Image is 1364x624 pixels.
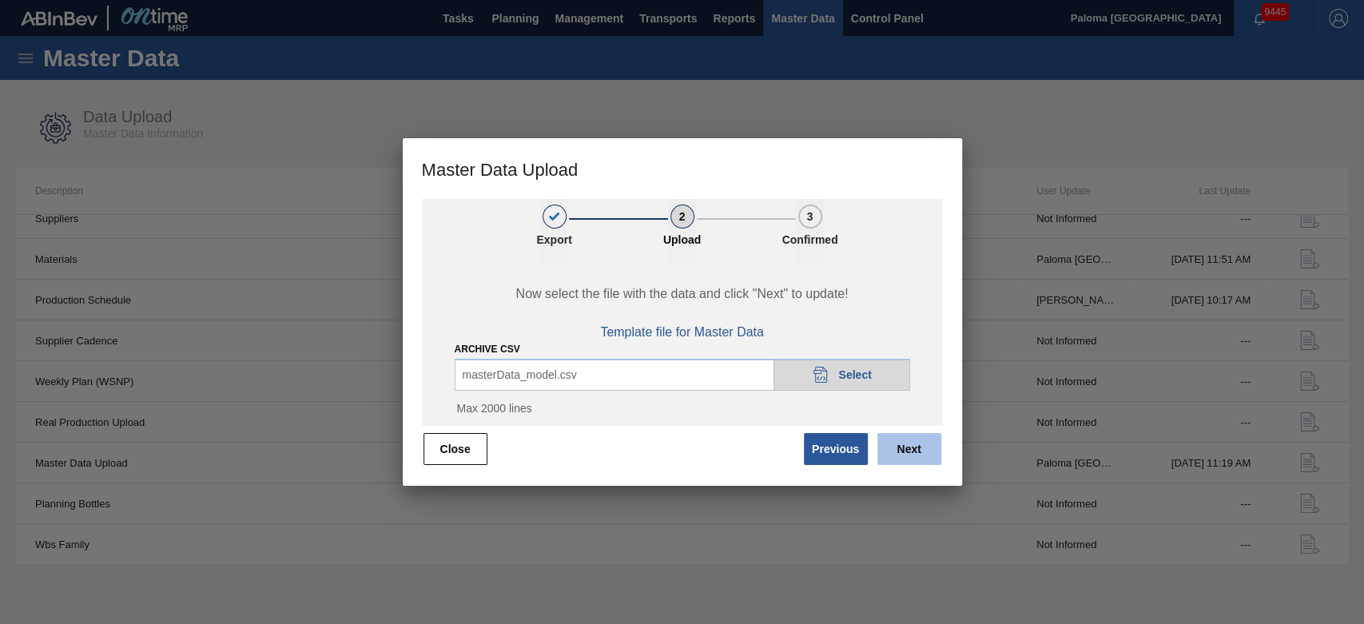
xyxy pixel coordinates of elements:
button: Previous [804,433,868,465]
p: Upload [642,233,722,246]
p: Confirmed [770,233,850,246]
button: Next [877,433,941,465]
p: Export [515,233,595,246]
span: Now select the file with the data and click "Next" to update! [439,287,924,301]
label: Archive CSV [455,344,520,355]
button: 3Confirmed [796,199,825,263]
h3: Master Data Upload [403,138,962,199]
p: Max 2000 lines [455,402,910,415]
span: Template file for Master Data [600,325,764,340]
span: masterData_model.csv [463,368,577,381]
button: 2Upload [668,199,697,263]
div: 2 [670,205,694,229]
button: 1Export [540,199,569,263]
button: Close [424,433,487,465]
div: 1 [543,205,567,229]
span: Select [838,368,871,381]
div: 3 [798,205,822,229]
